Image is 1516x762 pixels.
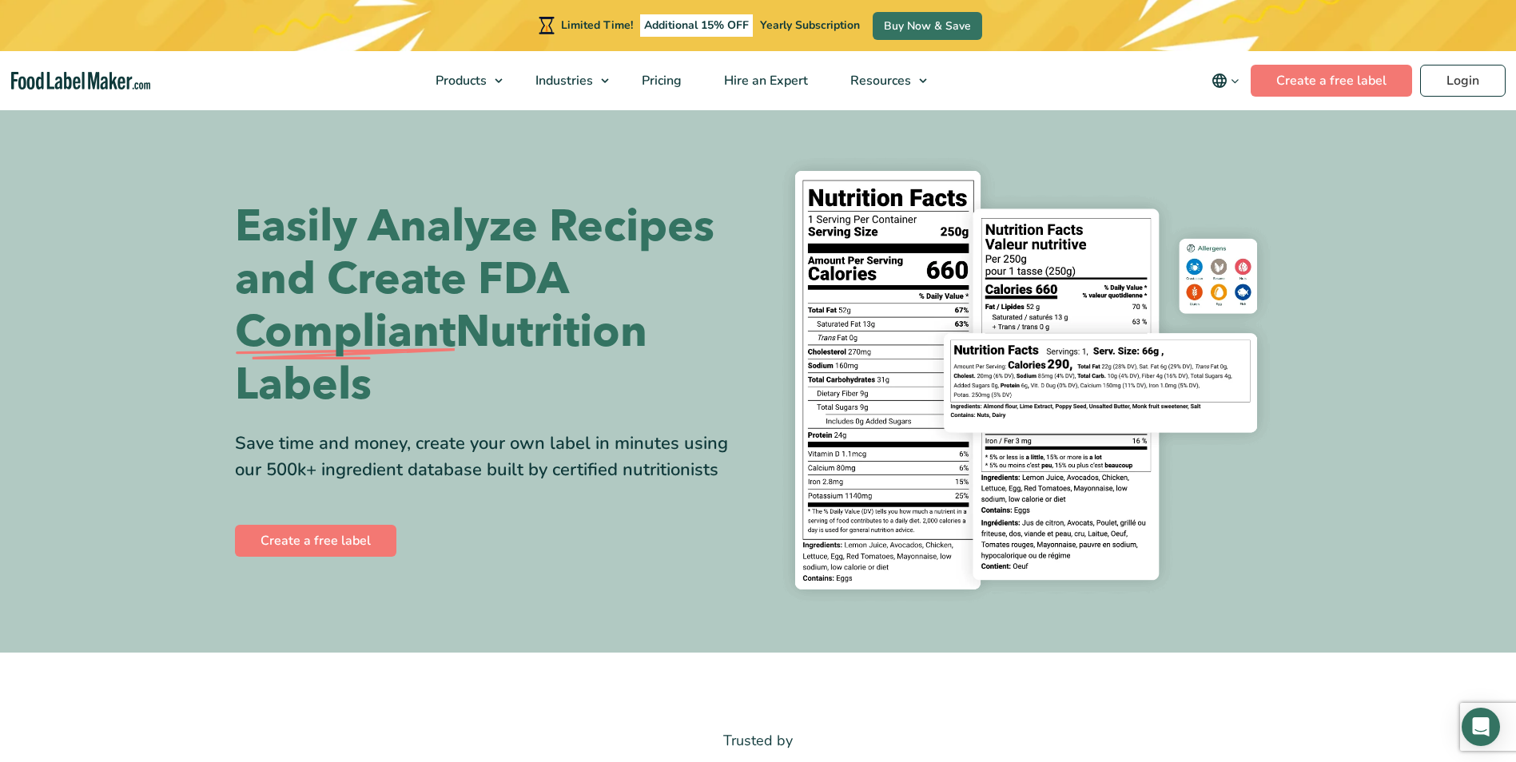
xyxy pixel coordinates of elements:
[830,51,935,110] a: Resources
[621,51,699,110] a: Pricing
[235,525,396,557] a: Create a free label
[235,200,746,411] h1: Easily Analyze Recipes and Create FDA Nutrition Labels
[561,18,633,33] span: Limited Time!
[873,12,982,40] a: Buy Now & Save
[515,51,617,110] a: Industries
[760,18,860,33] span: Yearly Subscription
[235,729,1282,752] p: Trusted by
[235,306,456,359] span: Compliant
[640,14,753,37] span: Additional 15% OFF
[1462,708,1500,746] div: Open Intercom Messenger
[1251,65,1412,97] a: Create a free label
[1420,65,1506,97] a: Login
[531,72,595,89] span: Industries
[637,72,683,89] span: Pricing
[719,72,810,89] span: Hire an Expert
[415,51,511,110] a: Products
[431,72,488,89] span: Products
[235,431,746,483] div: Save time and money, create your own label in minutes using our 500k+ ingredient database built b...
[846,72,913,89] span: Resources
[703,51,826,110] a: Hire an Expert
